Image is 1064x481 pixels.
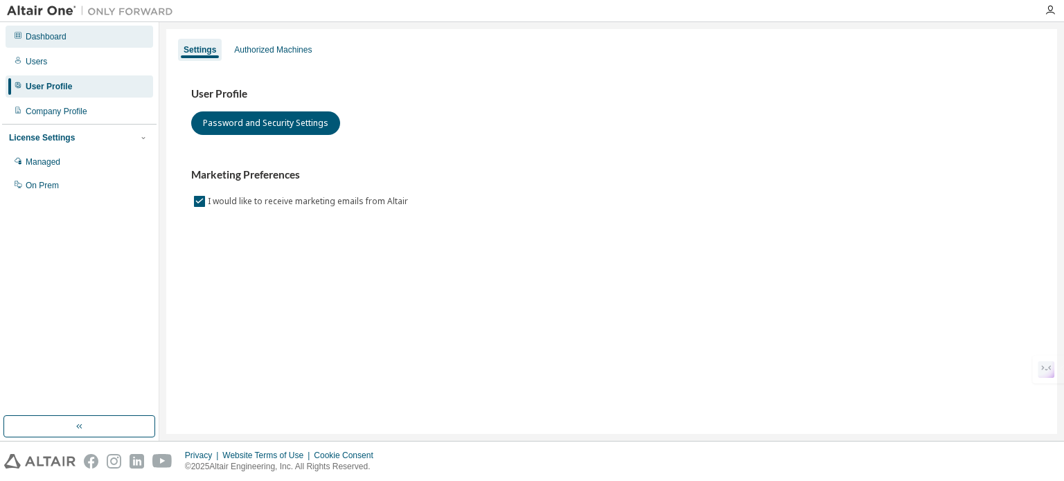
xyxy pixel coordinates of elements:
div: Cookie Consent [314,450,381,461]
div: On Prem [26,180,59,191]
div: Privacy [185,450,222,461]
h3: Marketing Preferences [191,168,1032,182]
button: Password and Security Settings [191,111,340,135]
label: I would like to receive marketing emails from Altair [208,193,411,210]
img: linkedin.svg [130,454,144,469]
img: facebook.svg [84,454,98,469]
p: © 2025 Altair Engineering, Inc. All Rights Reserved. [185,461,382,473]
div: Authorized Machines [234,44,312,55]
div: Managed [26,156,60,167]
img: instagram.svg [107,454,121,469]
img: youtube.svg [152,454,172,469]
div: Users [26,56,47,67]
div: User Profile [26,81,72,92]
div: Settings [184,44,216,55]
img: Altair One [7,4,180,18]
div: Website Terms of Use [222,450,314,461]
div: Dashboard [26,31,66,42]
h3: User Profile [191,87,1032,101]
div: License Settings [9,132,75,143]
div: Company Profile [26,106,87,117]
img: altair_logo.svg [4,454,76,469]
